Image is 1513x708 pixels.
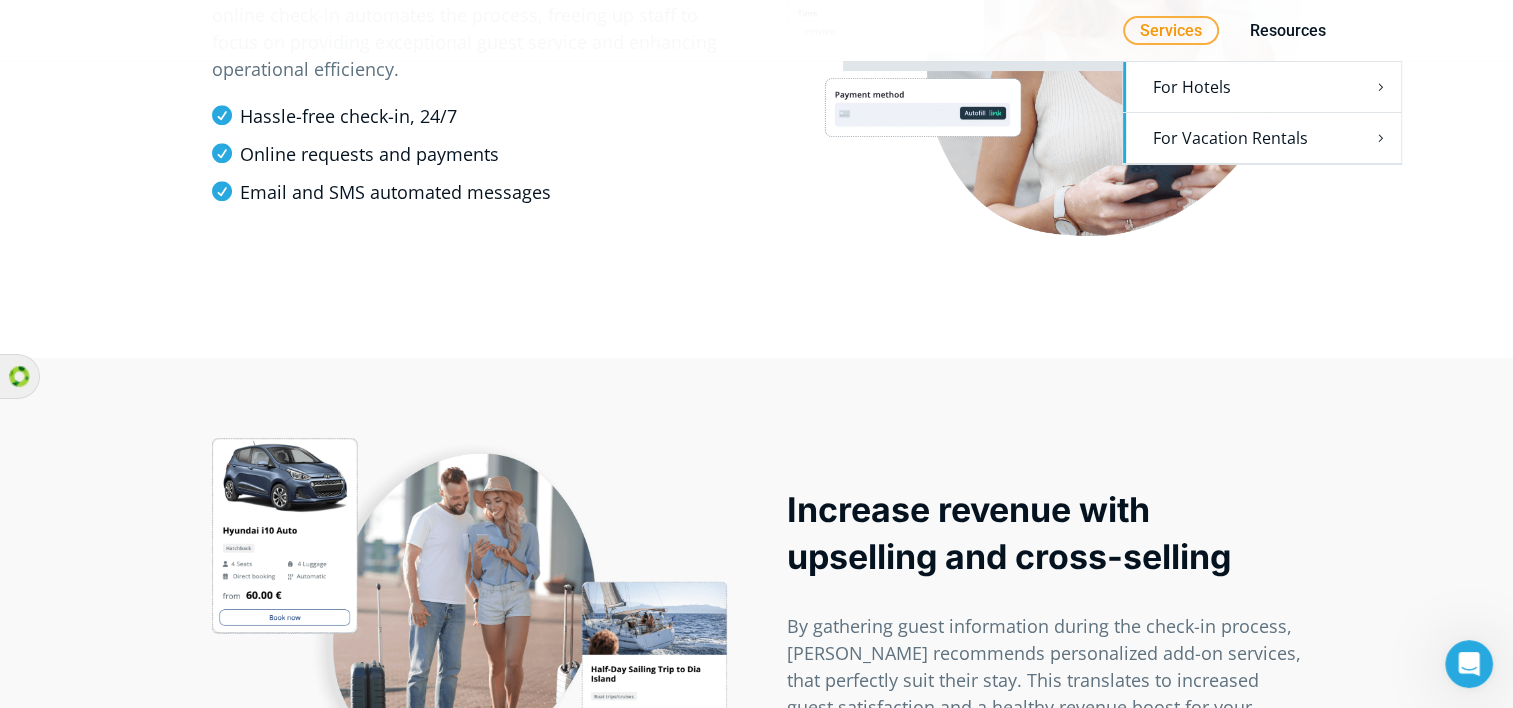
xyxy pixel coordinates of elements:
[240,179,551,206] div: Email and SMS automated messages
[787,486,1302,580] p: Increase revenue with upselling and cross-selling
[1123,62,1401,112] a: For Hotels
[1123,113,1401,163] a: For Vacation Rentals
[202,181,242,201] span: 
[240,141,499,168] div: Online requests and payments
[202,143,242,163] span: 
[240,103,457,130] div: Hassle-free check-in, 24/7
[1235,18,1341,43] a: Resources
[1123,16,1219,45] a: Services
[1445,640,1493,688] iframe: Intercom live chat
[202,105,242,125] span: 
